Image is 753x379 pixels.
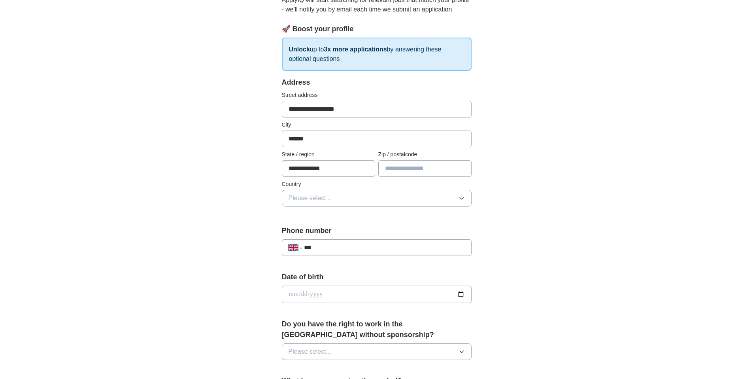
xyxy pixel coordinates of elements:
label: State / region [282,150,375,159]
label: Phone number [282,226,472,236]
button: Please select... [282,343,472,360]
div: Address [282,77,472,88]
span: Please select... [289,347,332,356]
div: 🚀 Boost your profile [282,24,472,34]
span: Please select... [289,193,332,203]
label: Country [282,180,472,188]
label: Date of birth [282,272,472,282]
p: up to by answering these optional questions [282,38,472,71]
strong: Unlock [289,46,310,53]
button: Please select... [282,190,472,207]
strong: 3x more applications [324,46,387,53]
label: City [282,121,472,129]
label: Street address [282,91,472,99]
label: Zip / postalcode [378,150,472,159]
label: Do you have the right to work in the [GEOGRAPHIC_DATA] without sponsorship? [282,319,472,340]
